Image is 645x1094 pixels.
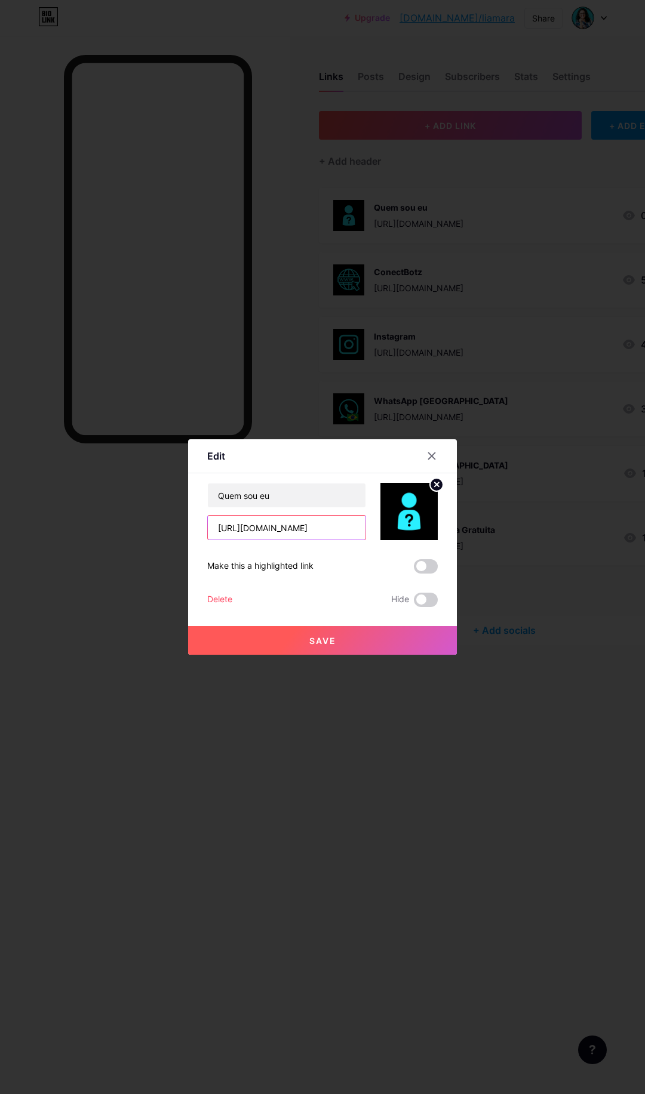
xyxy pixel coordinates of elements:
img: link_thumbnail [380,483,438,540]
div: Edit [207,449,225,463]
span: Save [309,636,336,646]
div: Make this a highlighted link [207,559,314,574]
span: Hide [391,593,409,607]
input: URL [208,516,365,540]
div: Delete [207,593,232,607]
button: Save [188,626,457,655]
input: Title [208,483,365,507]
